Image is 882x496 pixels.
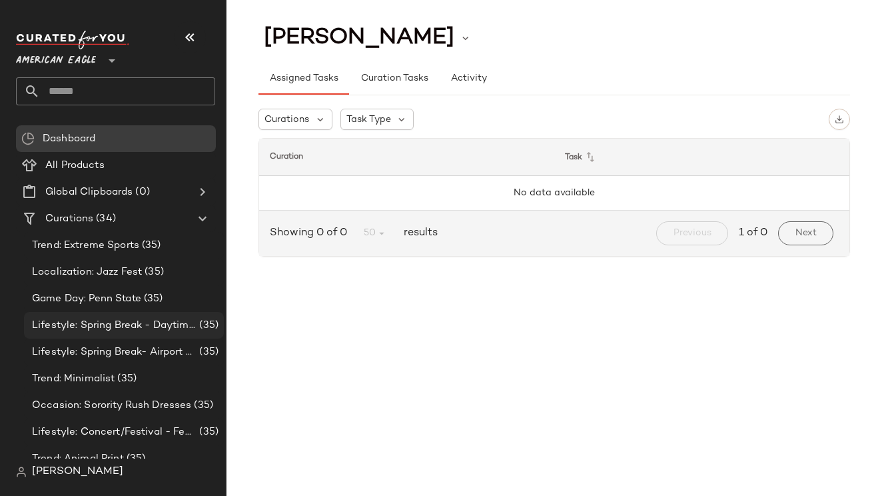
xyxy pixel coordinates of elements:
th: Task [554,139,849,176]
span: (35) [197,425,219,440]
span: Curations [45,211,93,227]
span: (35) [191,398,213,413]
span: (35) [124,451,146,467]
span: results [398,225,438,241]
span: (35) [141,291,163,307]
span: Lifestyle: Spring Break - Daytime Casual [32,318,197,333]
span: All Products [45,158,105,173]
span: [PERSON_NAME] [264,25,454,51]
button: Next [778,221,833,245]
span: Curation Tasks [360,73,428,84]
td: No data available [259,176,849,211]
span: Occasion: Sorority Rush Dresses [32,398,191,413]
span: Global Clipboards [45,185,133,200]
img: svg%3e [21,132,35,145]
span: Trend: Minimalist [32,371,115,387]
span: Curations [264,113,309,127]
img: svg%3e [16,467,27,477]
span: (35) [115,371,137,387]
span: (35) [142,265,164,280]
img: svg%3e [835,115,844,124]
span: Lifestyle: Concert/Festival - Femme [32,425,197,440]
th: Curation [259,139,554,176]
span: American Eagle [16,45,96,69]
span: Activity [450,73,487,84]
span: (35) [197,345,219,360]
span: Next [795,228,817,239]
span: (0) [133,185,149,200]
span: (35) [139,238,161,253]
span: Showing 0 of 0 [270,225,352,241]
span: Assigned Tasks [269,73,338,84]
span: Lifestyle: Spring Break- Airport Style [32,345,197,360]
span: (35) [197,318,219,333]
span: Game Day: Penn State [32,291,141,307]
span: Localization: Jazz Fest [32,265,142,280]
span: Trend: Extreme Sports [32,238,139,253]
span: (34) [93,211,116,227]
span: Trend: Animal Print [32,451,124,467]
span: [PERSON_NAME] [32,464,123,480]
span: Task Type [346,113,391,127]
span: Dashboard [43,131,95,147]
span: 1 of 0 [739,225,767,241]
img: cfy_white_logo.C9jOOHJF.svg [16,31,129,49]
